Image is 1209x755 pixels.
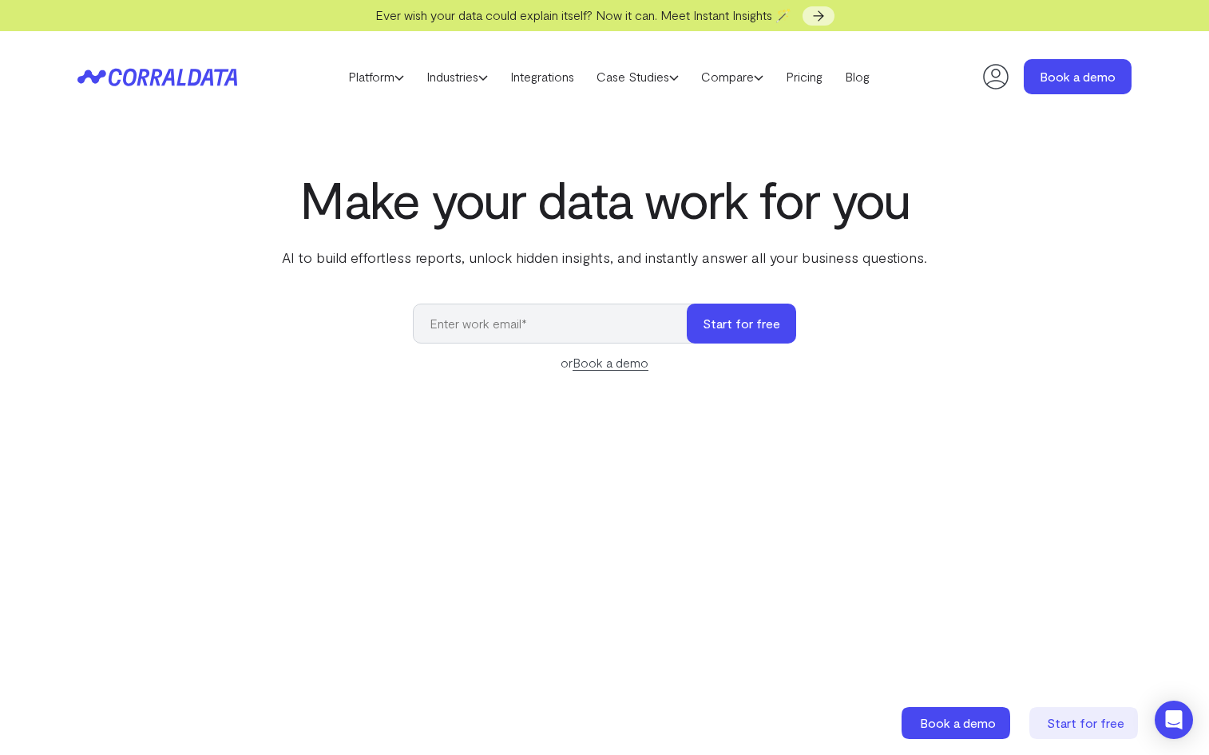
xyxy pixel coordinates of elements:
input: Enter work email* [413,304,703,344]
a: Compare [690,65,775,89]
a: Blog [834,65,881,89]
span: Ever wish your data could explain itself? Now it can. Meet Instant Insights 🪄 [375,7,791,22]
span: Book a demo [920,715,996,730]
a: Pricing [775,65,834,89]
div: Open Intercom Messenger [1155,701,1193,739]
p: AI to build effortless reports, unlock hidden insights, and instantly answer all your business qu... [279,247,930,268]
div: or [413,353,796,372]
a: Integrations [499,65,585,89]
a: Industries [415,65,499,89]
h1: Make your data work for you [279,170,930,228]
a: Platform [337,65,415,89]
button: Start for free [687,304,796,344]
span: Start for free [1047,715,1124,730]
a: Case Studies [585,65,690,89]
a: Book a demo [1024,59,1132,94]
a: Book a demo [902,707,1013,739]
a: Start for free [1029,707,1141,739]
a: Book a demo [573,355,648,371]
